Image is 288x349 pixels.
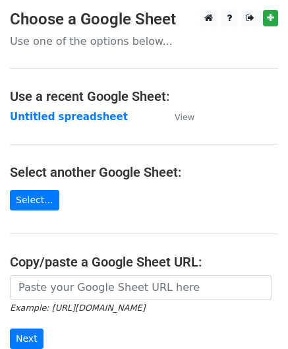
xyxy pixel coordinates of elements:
a: Untitled spreadsheet [10,111,128,123]
small: Example: [URL][DOMAIN_NAME] [10,303,145,313]
a: View [161,111,194,123]
small: View [175,112,194,122]
p: Use one of the options below... [10,34,278,48]
h3: Choose a Google Sheet [10,10,278,29]
a: Select... [10,190,59,210]
input: Next [10,329,43,349]
h4: Select another Google Sheet: [10,164,278,180]
input: Paste your Google Sheet URL here [10,275,272,300]
h4: Copy/paste a Google Sheet URL: [10,254,278,270]
h4: Use a recent Google Sheet: [10,88,278,104]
